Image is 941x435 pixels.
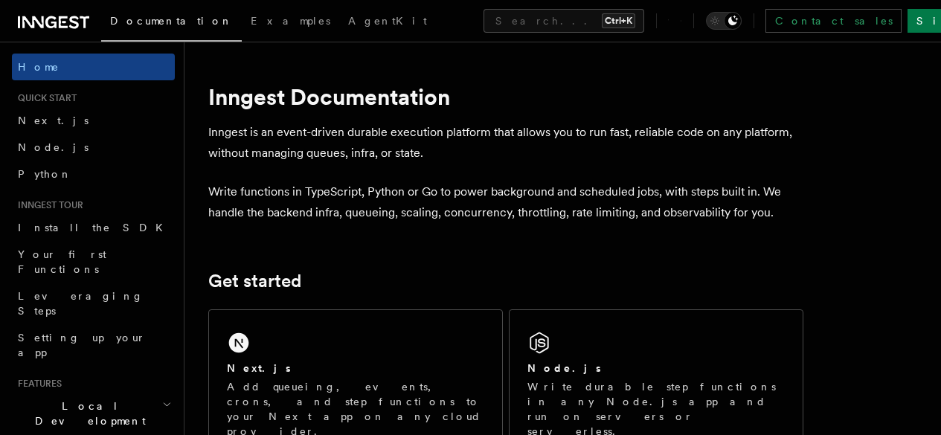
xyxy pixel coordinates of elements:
span: Install the SDK [18,222,172,233]
h2: Node.js [527,361,601,376]
span: Your first Functions [18,248,106,275]
span: Examples [251,15,330,27]
h1: Inngest Documentation [208,83,803,110]
h2: Next.js [227,361,291,376]
span: Python [18,168,72,180]
span: Local Development [12,399,162,428]
a: Documentation [101,4,242,42]
a: Your first Functions [12,241,175,283]
button: Local Development [12,393,175,434]
kbd: Ctrl+K [602,13,635,28]
span: AgentKit [348,15,427,27]
a: AgentKit [339,4,436,40]
button: Toggle dark mode [706,12,742,30]
span: Leveraging Steps [18,290,144,317]
a: Node.js [12,134,175,161]
span: Home [18,59,60,74]
a: Next.js [12,107,175,134]
a: Leveraging Steps [12,283,175,324]
a: Install the SDK [12,214,175,241]
p: Write functions in TypeScript, Python or Go to power background and scheduled jobs, with steps bu... [208,181,803,223]
a: Contact sales [765,9,902,33]
a: Get started [208,271,301,291]
a: Setting up your app [12,324,175,366]
span: Node.js [18,141,89,153]
button: Search...Ctrl+K [484,9,644,33]
a: Examples [242,4,339,40]
span: Setting up your app [18,332,146,358]
span: Features [12,378,62,390]
span: Next.js [18,115,89,126]
span: Quick start [12,92,77,104]
a: Home [12,54,175,80]
span: Inngest tour [12,199,83,211]
span: Documentation [110,15,233,27]
a: Python [12,161,175,187]
p: Inngest is an event-driven durable execution platform that allows you to run fast, reliable code ... [208,122,803,164]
